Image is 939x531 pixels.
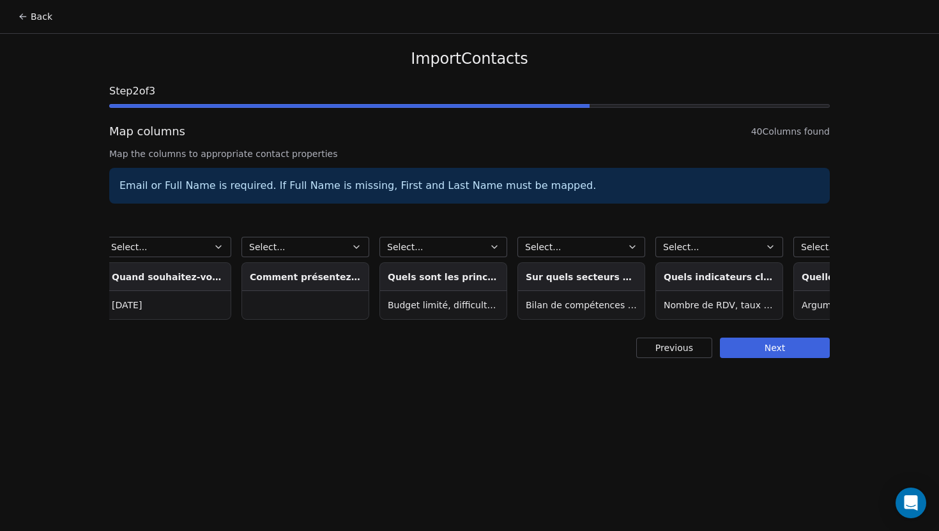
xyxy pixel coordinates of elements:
[751,125,830,138] span: 40 Columns found
[249,241,286,253] span: Select...
[663,241,699,253] span: Select...
[10,5,60,28] button: Back
[109,147,830,160] span: Map the columns to appropriate contact properties
[801,241,837,253] span: Select...
[720,338,830,358] button: Next
[518,291,645,319] td: Bilan de compétences segment B2C, bilans de carrière et entretiens professionnels segment B2B
[656,263,782,291] th: Quels indicateurs clés utiliserez-vous pour évaluer le succès de ce projet ? (ex. : nombre de ren...
[794,291,920,319] td: Argumentaire de vente,Scripts d’appels/emails,Page LinkedIn
[656,291,782,319] td: Nombre de RDV, taux de transformation, taux de transformation/ nombre de RDV, évolution du CA etc...
[109,84,830,99] span: Step 2 of 3
[896,488,926,518] div: Open Intercom Messenger
[411,49,528,68] span: Import Contacts
[242,263,369,291] th: Comment présentez-vous votre entreprise ou offre en une phrase ?
[380,263,507,291] th: Quels sont les principaux enjeux ou défis que vous rencontrez actuellement ?
[518,263,645,291] th: Sur quels secteurs d’activité souhaitez-vous concentrer vos efforts de prospection ?
[109,123,185,140] span: Map columns
[109,168,830,204] div: Email or Full Name is required. If Full Name is missing, First and Last Name must be mapped.
[104,263,231,291] th: Quand souhaitez-vous que le projet soit opérationnel ?
[525,241,561,253] span: Select...
[380,291,507,319] td: Budget limité, difficulté en matière d'acquisition de nouveaux clients concernant les BDC
[387,241,424,253] span: Select...
[794,263,920,291] th: Quelles ressources avez-vous déjà à disposition ?
[111,241,148,253] span: Select...
[104,291,231,319] td: [DATE]
[636,338,712,358] button: Previous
